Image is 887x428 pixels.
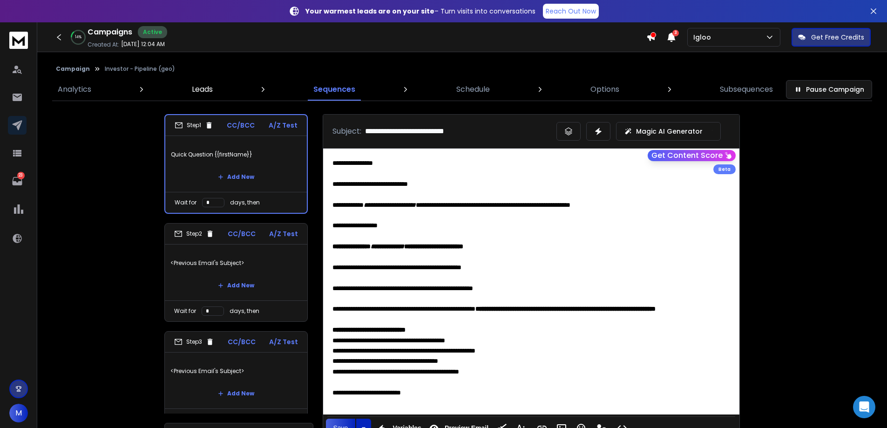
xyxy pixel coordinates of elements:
[210,384,262,403] button: Add New
[332,126,361,137] p: Subject:
[720,84,773,95] p: Subsequences
[17,172,25,179] p: 23
[186,78,218,101] a: Leads
[170,358,302,384] p: <Previous Email's Subject>
[9,404,28,422] button: M
[170,250,302,276] p: <Previous Email's Subject>
[138,26,167,38] div: Active
[228,337,256,346] p: CC/BCC
[693,33,715,42] p: Igloo
[174,230,214,238] div: Step 2
[105,65,175,73] p: Investor - Pipeline (geo)
[174,338,214,346] div: Step 3
[811,33,864,42] p: Get Free Credits
[56,65,90,73] button: Campaign
[451,78,495,101] a: Schedule
[164,114,308,214] li: Step1CC/BCCA/Z TestQuick Question {{firstName}}Add NewWait fordays, then
[228,229,256,238] p: CC/BCC
[174,307,196,315] p: Wait for
[8,172,27,190] a: 23
[164,223,308,322] li: Step2CC/BCCA/Z Test<Previous Email's Subject>Add NewWait fordays, then
[210,168,262,186] button: Add New
[175,121,213,129] div: Step 1
[853,396,875,418] div: Open Intercom Messenger
[9,32,28,49] img: logo
[590,84,619,95] p: Options
[171,142,301,168] p: Quick Question {{firstName}}
[269,337,298,346] p: A/Z Test
[269,121,298,130] p: A/Z Test
[269,229,298,238] p: A/Z Test
[546,7,596,16] p: Reach Out Now
[88,41,119,48] p: Created At:
[672,30,679,36] span: 3
[792,28,871,47] button: Get Free Credits
[121,41,165,48] p: [DATE] 12:04 AM
[648,150,736,161] button: Get Content Score
[543,4,599,19] a: Reach Out Now
[713,164,736,174] div: Beta
[305,7,434,16] strong: Your warmest leads are on your site
[456,84,490,95] p: Schedule
[305,7,535,16] p: – Turn visits into conversations
[313,84,355,95] p: Sequences
[52,78,97,101] a: Analytics
[585,78,625,101] a: Options
[230,199,260,206] p: days, then
[88,27,132,38] h1: Campaigns
[227,121,255,130] p: CC/BCC
[175,199,196,206] p: Wait for
[636,127,703,136] p: Magic AI Generator
[75,34,81,40] p: 14 %
[210,276,262,295] button: Add New
[714,78,779,101] a: Subsequences
[786,80,872,99] button: Pause Campaign
[192,84,213,95] p: Leads
[58,84,91,95] p: Analytics
[230,307,259,315] p: days, then
[616,122,721,141] button: Magic AI Generator
[308,78,361,101] a: Sequences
